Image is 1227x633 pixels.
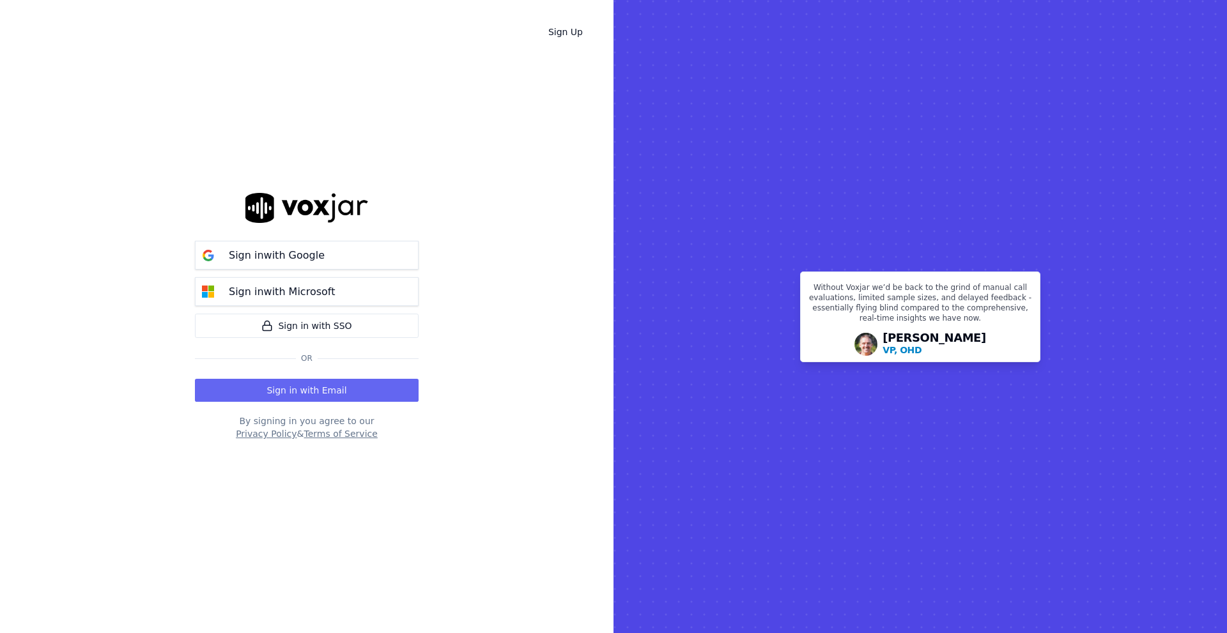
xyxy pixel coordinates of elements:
[538,20,593,43] a: Sign Up
[236,427,297,440] button: Privacy Policy
[854,333,877,356] img: Avatar
[883,344,922,356] p: VP, OHD
[196,279,221,305] img: microsoft Sign in button
[195,415,419,440] div: By signing in you agree to our &
[196,243,221,268] img: google Sign in button
[229,284,335,300] p: Sign in with Microsoft
[229,248,325,263] p: Sign in with Google
[304,427,377,440] button: Terms of Service
[195,241,419,270] button: Sign inwith Google
[195,379,419,402] button: Sign in with Email
[195,314,419,338] a: Sign in with SSO
[808,282,1032,328] p: Without Voxjar we’d be back to the grind of manual call evaluations, limited sample sizes, and de...
[296,353,318,363] span: Or
[245,193,368,223] img: logo
[883,332,986,356] div: [PERSON_NAME]
[195,277,419,306] button: Sign inwith Microsoft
